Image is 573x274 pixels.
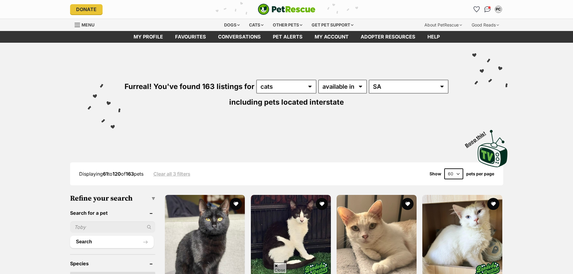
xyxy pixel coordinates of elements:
span: Close [273,263,287,273]
div: Other pets [269,19,307,31]
button: favourite [488,198,500,210]
button: favourite [402,198,414,210]
h3: Refine your search [70,194,156,203]
a: Favourites [472,5,482,14]
span: Show [430,171,441,176]
button: My account [494,5,503,14]
input: Toby [70,221,156,233]
button: favourite [230,198,242,210]
strong: 61 [103,171,108,177]
a: Clear all 3 filters [153,171,190,177]
img: chat-41dd97257d64d25036548639549fe6c8038ab92f7586957e7f3b1b290dea8141.svg [484,6,491,12]
a: Menu [75,19,99,30]
ul: Account quick links [472,5,503,14]
span: Boop this! [464,127,491,148]
div: Dogs [220,19,244,31]
label: pets per page [466,171,494,176]
span: Furreal! You've found 163 listings for [125,82,254,91]
button: favourite [316,198,328,210]
a: Adopter resources [355,31,421,43]
div: Get pet support [307,19,358,31]
header: Search for a pet [70,210,156,216]
span: Menu [82,22,94,27]
a: Favourites [169,31,212,43]
a: Boop this! [478,125,508,168]
div: Cats [245,19,268,31]
div: Good Reads [467,19,503,31]
strong: 163 [126,171,134,177]
button: Search [70,236,154,248]
strong: 120 [112,171,121,177]
img: PetRescue TV logo [478,130,508,167]
a: My account [309,31,355,43]
a: Donate [70,4,103,14]
header: Species [70,261,156,266]
a: Pet alerts [267,31,309,43]
a: My profile [128,31,169,43]
span: including pets located interstate [229,98,344,106]
span: Displaying to of pets [79,171,143,177]
a: PetRescue [258,4,316,15]
div: About PetRescue [420,19,466,31]
div: PC [495,6,501,12]
a: Conversations [483,5,492,14]
a: conversations [212,31,267,43]
a: Help [421,31,446,43]
img: logo-cat-932fe2b9b8326f06289b0f2fb663e598f794de774fb13d1741a6617ecf9a85b4.svg [258,4,316,15]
